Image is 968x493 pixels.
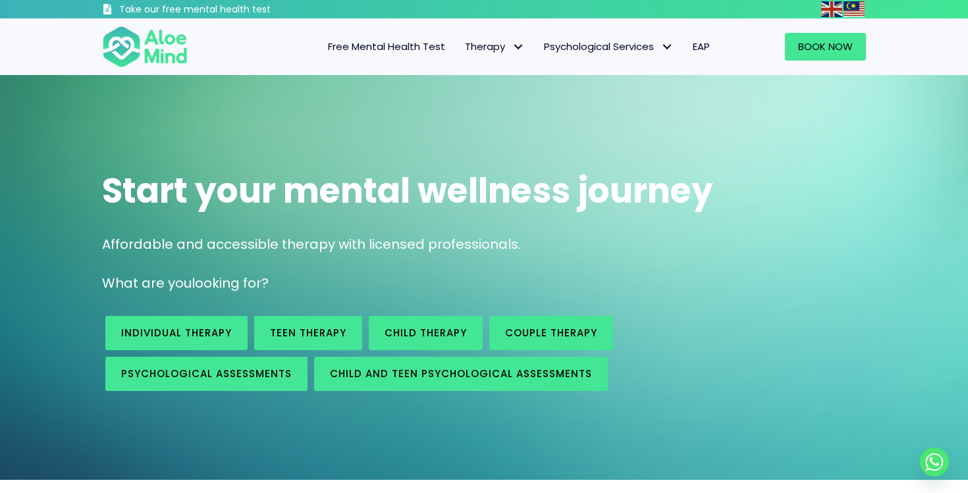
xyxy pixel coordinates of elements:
[693,39,710,53] span: EAP
[489,316,613,350] a: Couple therapy
[844,1,865,17] img: ms
[318,33,455,61] a: Free Mental Health Test
[192,274,269,292] span: looking for?
[119,3,341,16] h3: Take our free mental health test
[657,38,676,57] span: Psychological Services: submenu
[844,1,866,16] a: Malay
[465,39,524,53] span: Therapy
[505,326,597,340] span: Couple therapy
[508,38,527,57] span: Therapy: submenu
[785,33,866,61] a: Book Now
[683,33,720,61] a: EAP
[105,357,308,391] a: Psychological assessments
[328,39,445,53] span: Free Mental Health Test
[455,33,534,61] a: TherapyTherapy: submenu
[102,25,188,68] img: Aloe mind Logo
[821,1,842,17] img: en
[121,367,292,380] span: Psychological assessments
[205,33,720,61] nav: Menu
[330,367,592,380] span: Child and Teen Psychological assessments
[102,167,713,215] span: Start your mental wellness journey
[105,316,248,350] a: Individual therapy
[121,326,232,340] span: Individual therapy
[385,326,467,340] span: Child Therapy
[369,316,483,350] a: Child Therapy
[920,448,949,477] a: Whatsapp
[102,3,341,18] a: Take our free mental health test
[314,357,608,391] a: Child and Teen Psychological assessments
[544,39,673,53] span: Psychological Services
[270,326,346,340] span: Teen Therapy
[102,235,866,254] p: Affordable and accessible therapy with licensed professionals.
[821,1,844,16] a: English
[798,39,853,53] span: Book Now
[254,316,362,350] a: Teen Therapy
[534,33,683,61] a: Psychological ServicesPsychological Services: submenu
[102,274,192,292] span: What are you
